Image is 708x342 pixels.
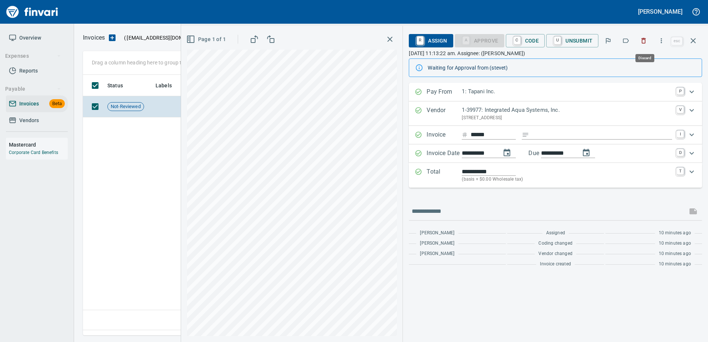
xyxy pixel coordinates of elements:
span: Unsubmit [552,34,592,47]
span: Assigned [546,229,565,237]
svg: Invoice description [522,131,529,138]
div: Waiting for Approval from (stevet) [428,61,696,74]
a: I [677,130,684,138]
div: Expand [409,163,702,188]
span: [EMAIL_ADDRESS][DOMAIN_NAME] [126,34,211,41]
p: Vendor [427,106,462,121]
span: Invoices [19,99,39,108]
button: Expenses [2,49,64,63]
span: 10 minutes ago [659,240,691,247]
a: P [677,87,684,95]
a: InvoicesBeta [6,95,68,112]
span: Vendor changed [538,250,572,258]
button: More [653,33,669,49]
span: Coding changed [538,240,572,247]
span: [PERSON_NAME] [420,229,454,237]
p: ( ) [120,34,213,41]
button: UUnsubmit [546,34,598,47]
span: Expenses [5,51,61,61]
span: Assign [415,34,447,47]
div: Expand [409,101,702,126]
div: Coding Required [455,37,504,43]
h6: Mastercard [9,141,68,149]
p: [STREET_ADDRESS] [462,114,672,122]
p: Drag a column heading here to group the table [92,59,200,66]
div: Expand [409,144,702,163]
span: Code [512,34,539,47]
span: This records your message into the invoice and notifies anyone mentioned [684,202,702,220]
span: Overview [19,33,41,43]
button: [PERSON_NAME] [636,6,684,17]
a: D [677,149,684,156]
a: C [514,36,521,44]
p: Pay From [427,87,462,97]
span: 10 minutes ago [659,250,691,258]
p: 1: Tapani Inc. [462,87,672,96]
a: Reports [6,63,68,79]
span: Page 1 of 1 [188,35,226,44]
span: Beta [49,100,65,108]
h5: [PERSON_NAME] [638,8,682,16]
a: Overview [6,30,68,46]
a: U [554,36,561,44]
span: [PERSON_NAME] [420,250,454,258]
span: Labels [156,81,172,90]
span: 10 minutes ago [659,229,691,237]
p: (basis + $0.00 Wholesale tax) [462,176,672,183]
span: 10 minutes ago [659,261,691,268]
div: Expand [409,83,702,101]
a: V [677,106,684,113]
p: Invoice Date [427,149,462,158]
span: Close invoice [669,32,702,50]
div: Expand [409,126,702,144]
button: Flag [600,33,616,49]
svg: Invoice number [462,130,468,139]
button: Payable [2,82,64,96]
p: [DATE] 11:13:22 am. Assignee: ([PERSON_NAME]) [409,50,702,57]
button: Page 1 of 1 [185,33,229,46]
button: CCode [506,34,545,47]
button: change due date [577,144,595,162]
span: Status [107,81,133,90]
button: Upload an Invoice [105,33,120,42]
p: Total [427,167,462,183]
a: Vendors [6,112,68,129]
p: Due [528,149,564,158]
span: Not-Reviewed [108,103,144,110]
span: Status [107,81,123,90]
span: Payable [5,84,61,94]
span: Labels [156,81,181,90]
nav: breadcrumb [83,33,105,42]
p: 1-39977: Integrated Aqua Systems, Inc. [462,106,672,114]
p: Invoices [83,33,105,42]
a: T [677,167,684,175]
img: Finvari [4,3,60,21]
p: Invoice [427,130,462,140]
span: [PERSON_NAME] [420,240,454,247]
button: change date [498,144,516,162]
span: Vendors [19,116,39,125]
a: R [417,36,424,44]
button: RAssign [409,34,453,47]
span: Invoice created [540,261,571,268]
a: esc [671,37,682,45]
span: Reports [19,66,38,76]
a: Corporate Card Benefits [9,150,58,155]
